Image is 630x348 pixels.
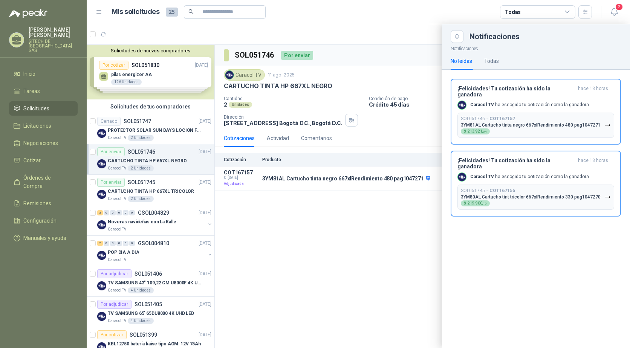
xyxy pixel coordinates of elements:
[451,79,621,145] button: ¡Felicidades! Tu cotización ha sido la ganadorahace 13 horas Company LogoCaracol TV ha escogido t...
[23,156,41,165] span: Cotizar
[451,30,463,43] button: Close
[461,116,515,122] p: SOL051746 →
[9,214,78,228] a: Configuración
[468,201,487,205] span: 219.900
[188,9,194,14] span: search
[451,151,621,217] button: ¡Felicidades! Tu cotización ha sido la ganadorahace 13 horas Company LogoCaracol TV ha escogido t...
[615,3,623,11] span: 2
[461,200,490,206] div: $
[23,234,66,242] span: Manuales y ayuda
[166,8,178,17] span: 25
[9,196,78,211] a: Remisiones
[9,67,78,81] a: Inicio
[9,9,47,18] img: Logo peakr
[489,116,515,121] b: COT167157
[23,199,51,208] span: Remisiones
[23,217,57,225] span: Configuración
[442,43,630,52] p: Notificaciones
[23,174,70,190] span: Órdenes de Compra
[9,153,78,168] a: Cotizar
[484,57,499,65] div: Todas
[461,128,490,134] div: $
[470,174,589,180] p: ha escogido tu cotización como la ganadora
[468,130,487,133] span: 213.921
[578,157,608,169] span: hace 13 horas
[9,171,78,193] a: Órdenes de Compra
[470,102,589,108] p: ha escogido tu cotización como la ganadora
[9,119,78,133] a: Licitaciones
[23,70,35,78] span: Inicio
[461,194,601,200] p: 3YM80AL Cartucho tint tricolor 667xlRendimiento 330 pag1047270
[23,139,58,147] span: Negociaciones
[482,130,487,133] span: ,54
[9,84,78,98] a: Tareas
[23,87,40,95] span: Tareas
[457,85,575,98] h3: ¡Felicidades! Tu cotización ha sido la ganadora
[469,33,621,40] div: Notificaciones
[451,57,472,65] div: No leídas
[461,188,515,194] p: SOL051745 →
[607,5,621,19] button: 2
[9,136,78,150] a: Negociaciones
[29,39,78,53] p: SITECH DE [GEOGRAPHIC_DATA] SAS
[23,122,51,130] span: Licitaciones
[482,202,487,205] span: ,10
[489,188,515,193] b: COT167155
[9,101,78,116] a: Solicitudes
[457,113,614,138] button: SOL051746→COT1671573YM81AL Cartucho tinta negro 667xlRendimiento 480 pag1047271$213.921,54
[9,231,78,245] a: Manuales y ayuda
[458,173,466,181] img: Company Logo
[461,122,601,128] p: 3YM81AL Cartucho tinta negro 667xlRendimiento 480 pag1047271
[23,104,49,113] span: Solicitudes
[29,27,78,38] p: [PERSON_NAME] [PERSON_NAME]
[470,102,494,107] b: Caracol TV
[457,185,614,210] button: SOL051745→COT1671553YM80AL Cartucho tint tricolor 667xlRendimiento 330 pag1047270$219.900,10
[470,174,494,179] b: Caracol TV
[578,85,608,98] span: hace 13 horas
[505,8,521,16] div: Todas
[458,101,466,109] img: Company Logo
[457,157,575,169] h3: ¡Felicidades! Tu cotización ha sido la ganadora
[112,6,160,17] h1: Mis solicitudes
